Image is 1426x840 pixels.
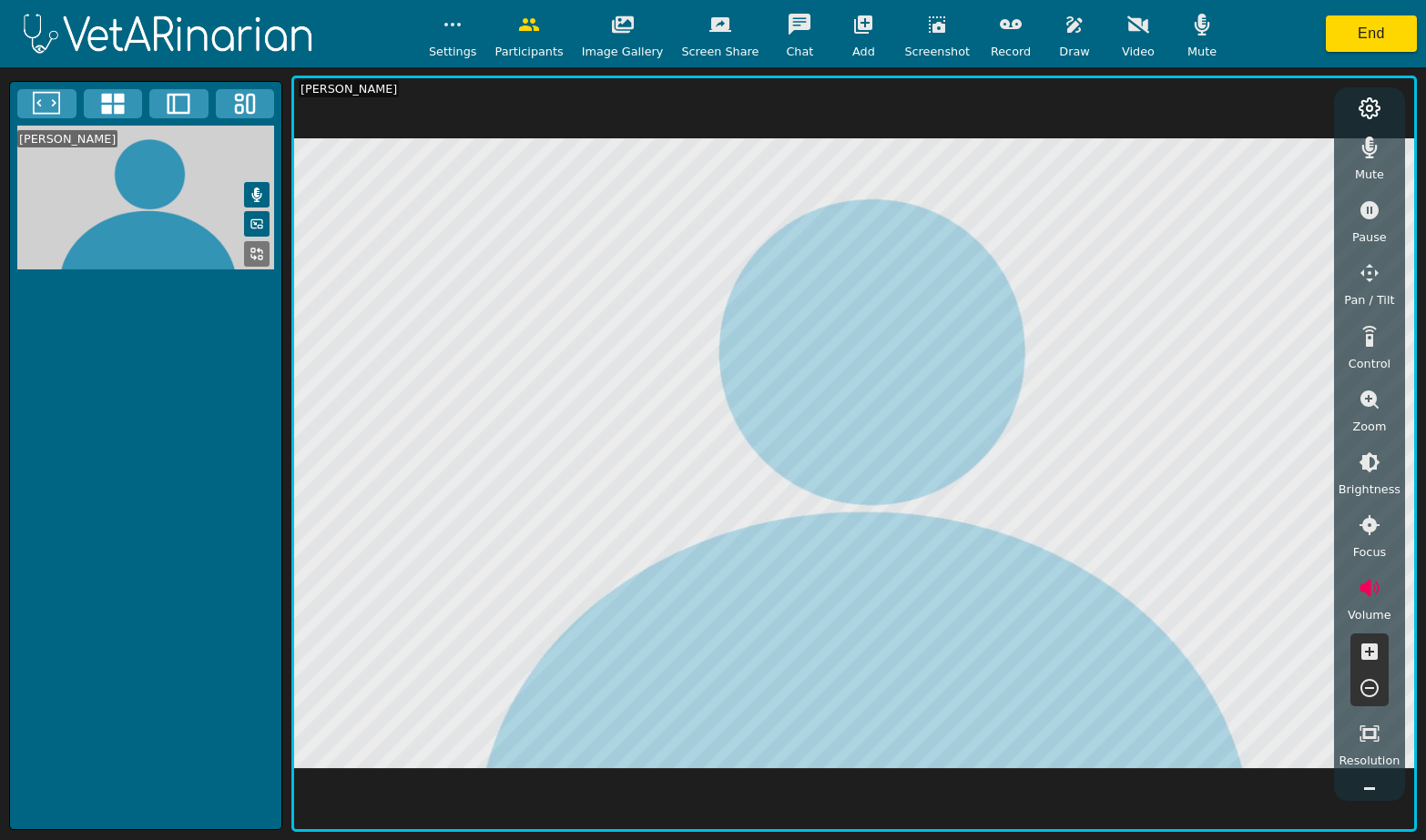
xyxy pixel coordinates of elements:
span: Zoom [1352,418,1386,435]
span: Resolution [1339,752,1400,769]
span: Pause [1352,228,1387,246]
div: [PERSON_NAME] [17,130,117,147]
span: Participants [494,43,563,60]
span: Pan / Tilt [1344,291,1394,309]
span: Add [852,43,875,60]
span: Chat [786,43,813,60]
span: Mute [1355,166,1384,183]
button: Three Window Medium [216,89,275,118]
span: Screenshot [904,43,970,60]
span: Mute [1187,43,1217,60]
span: Volume [1348,606,1391,623]
button: Mute [244,182,270,207]
span: Control [1349,355,1390,372]
button: End [1326,15,1417,52]
span: Image Gallery [582,43,664,60]
span: Screen Share [681,43,759,60]
button: 4x4 [84,89,143,118]
span: Focus [1353,543,1387,561]
span: Record [991,43,1031,60]
button: Two Window Medium [149,89,209,118]
span: Draw [1059,43,1089,60]
button: Fullscreen [17,89,76,118]
button: Picture in Picture [244,211,270,237]
span: Video [1122,43,1155,60]
div: [PERSON_NAME] [299,80,399,97]
img: logoWhite.png [9,8,328,60]
span: Brightness [1339,481,1401,498]
button: Replace Feed [244,241,270,267]
span: Settings [429,43,477,60]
